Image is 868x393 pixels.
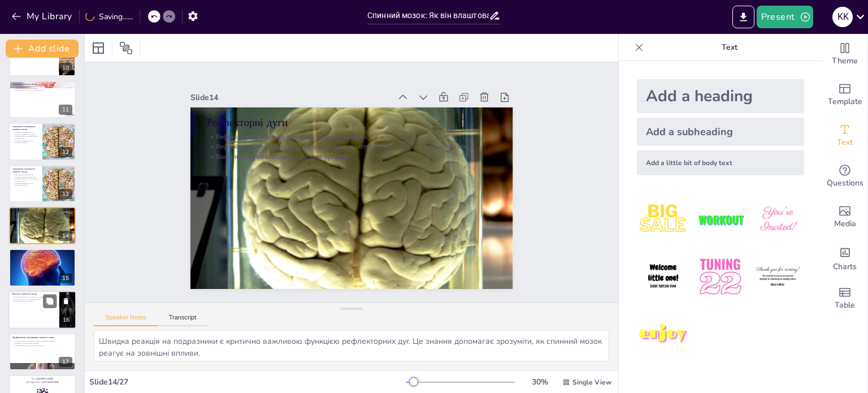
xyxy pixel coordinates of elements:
[637,193,689,246] img: 1.jpeg
[59,63,72,73] div: 10
[216,117,288,311] div: Slide 14
[12,209,72,212] p: Рефлекторні дуги
[9,123,76,160] div: 12
[526,377,553,387] div: 30 %
[822,115,867,156] div: Add text boxes
[12,253,72,256] p: Спинний мозок передає імпульси між головним мозком і тілом.
[37,377,54,380] strong: [DOMAIN_NAME]
[828,96,862,108] span: Template
[12,342,72,344] p: Правильна постава запобігає травмам.
[827,177,863,189] span: Questions
[12,251,72,254] p: Взаємозв'язок з головним мозком
[12,340,72,343] p: Регулярна фізична активність допомагає підтримувати здоров'я.
[9,249,76,286] div: 15
[12,182,39,186] p: Потовщення відповідають за іннервацію кінцівок.
[833,261,857,273] span: Charts
[12,83,72,86] p: Значення спинного мозку
[694,251,747,303] img: 5.jpeg
[832,7,853,27] div: K K
[89,377,406,387] div: Slide 14 / 27
[43,294,57,308] button: Duplicate Slide
[12,125,39,131] p: Анатомічні особливості спинного мозку
[12,167,39,174] p: Анатомічні особливості спинного мозку
[59,231,72,241] div: 14
[12,136,39,140] p: Потовщення містять велику кількість нервових клітин.
[8,7,77,25] button: My Library
[8,291,76,329] div: 16
[837,136,853,149] span: Text
[752,251,804,303] img: 6.jpeg
[59,315,73,325] div: 16
[822,237,867,278] div: Add charts and graphs
[367,7,489,24] input: Insert title
[258,28,357,308] p: Рефлекторні дуги забезпечують швидку реакцію.
[637,308,689,361] img: 7.jpeg
[9,165,76,202] div: 13
[12,296,56,298] p: Пошкодження спинного мозку можуть призвести до паралічу.
[9,207,76,244] div: 14
[822,75,867,115] div: Add ready made slides
[9,333,76,370] div: 17
[119,41,133,55] span: Position
[6,40,79,58] button: Add slide
[732,6,754,28] button: Export to PowerPoint
[12,85,72,87] p: Спинний мозок відповідає за передачу імпульсів.
[59,105,72,115] div: 11
[12,257,72,260] p: Чутливість залежить від спинного мозку.
[158,314,208,326] button: Transcript
[268,32,367,311] p: Рефлекторні дуги складаються з сенсорних, інтеграційних та моторних нейронів.
[834,218,856,230] span: Media
[648,34,811,61] p: Text
[822,156,867,197] div: Get real-time input from your audience
[9,38,76,76] div: 10
[832,6,853,28] button: K K
[835,299,855,312] span: Table
[637,150,804,175] div: Add a little bit of body text
[12,298,56,300] p: Втрата чутливості є серйозним наслідком.
[12,380,72,383] p: and login with code
[12,300,56,302] p: Рання діагностика є важливою.
[12,336,72,339] p: Профілактика захворювань спинного мозку
[12,292,56,296] p: Патології спинного мозку
[822,34,867,75] div: Change the overall theme
[59,189,72,199] div: 13
[12,216,72,218] p: Важливість рефлекторних дуг для організму.
[637,79,804,113] div: Add a heading
[757,6,813,28] button: Present
[12,212,72,214] p: Рефлекторні дуги забезпечують швидку реакцію.
[12,89,72,92] p: Значення спинного мозку для координації рухів.
[12,255,72,257] p: Взаємозв'язок важливий для координації рухів.
[12,174,39,178] p: Спинний мозок має шийне та попереково-крижове потовщення.
[59,273,72,283] div: 15
[12,87,72,89] p: Спинний мозок забезпечує рефлекси.
[85,11,133,22] div: Saving......
[822,278,867,319] div: Add a table
[94,330,609,361] textarea: Швидка реакція на подразники є критично важливою функцією рефлекторних дуг. Це знання допомагає з...
[12,140,39,144] p: Потовщення відповідають за іннервацію кінцівок.
[752,193,804,246] img: 3.jpeg
[243,24,347,305] p: Рефлекторні дуги
[572,378,611,387] span: Single View
[12,131,39,135] p: Спинний мозок має шийне та попереково-крижове потовщення.
[94,314,158,326] button: Speaker Notes
[822,197,867,237] div: Add images, graphics, shapes or video
[59,357,72,367] div: 17
[637,251,689,303] img: 4.jpeg
[12,178,39,182] p: Потовщення містять велику кількість нервових клітин.
[12,377,72,381] p: Go to
[12,344,72,347] p: Уникнення травм знижує ризик захворювань.
[59,147,72,157] div: 12
[277,34,376,314] p: Важливість рефлекторних дуг для організму.
[59,294,73,308] button: Delete Slide
[12,214,72,216] p: Рефлекторні дуги складаються з сенсорних, інтеграційних та моторних нейронів.
[832,55,858,67] span: Theme
[694,193,747,246] img: 2.jpeg
[637,118,804,146] div: Add a subheading
[89,39,107,57] div: Layout
[9,81,76,118] div: 11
